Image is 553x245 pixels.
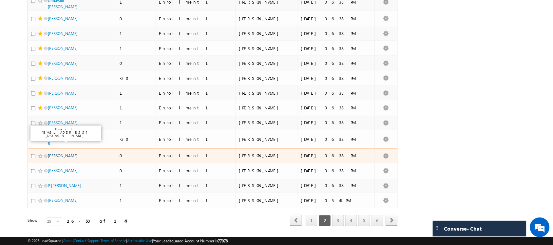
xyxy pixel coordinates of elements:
div: 0 [120,168,153,174]
div: 1 [120,120,153,126]
div: [PERSON_NAME] [239,153,295,159]
div: [PERSON_NAME] [239,198,295,204]
div: [DATE] 06:38 PM [301,16,372,22]
a: P [PERSON_NAME] [48,183,81,188]
span: 25 [46,218,57,225]
span: 2 [319,215,331,226]
p: Email: [EMAIL_ADDRESS][DOMAIN_NAME] [33,128,99,138]
div: [PERSON_NAME] [239,105,295,111]
a: Terms of Service [101,238,126,243]
div: [DATE] 06:38 PM [301,153,372,159]
a: Acceptable Use [127,238,152,243]
a: 4 [345,215,357,226]
div: [PERSON_NAME] [239,137,295,142]
div: Minimize live chat window [107,3,123,19]
a: [PERSON_NAME] [48,16,78,21]
div: Enrollment 1 [159,153,232,159]
textarea: Type your message and hit 'Enter' [9,61,120,187]
div: [DATE] 06:38 PM [301,137,372,142]
div: [PERSON_NAME] [239,120,295,126]
div: Enrollment 1 [159,198,232,204]
a: 6 [372,215,383,226]
a: [PERSON_NAME] [48,76,78,81]
a: [PERSON_NAME] [48,168,78,173]
div: [PERSON_NAME] [239,75,295,81]
span: prev [290,215,302,226]
a: 5 [358,215,370,226]
div: Enrollment 1 [159,90,232,96]
div: Show [28,218,41,224]
div: [DATE] 06:38 PM [301,120,372,126]
img: d_60004797649_company_0_60004797649 [11,34,28,43]
div: Enrollment 1 [159,30,232,36]
a: About [63,238,73,243]
div: Enrollment 1 [159,16,232,22]
div: [PERSON_NAME] [239,16,295,22]
a: [PERSON_NAME] [48,105,78,110]
div: Enrollment 1 [159,105,232,111]
a: [PERSON_NAME] [48,198,78,203]
a: Contact Support [74,238,100,243]
a: [PERSON_NAME] [48,61,78,66]
div: -20 [120,75,153,81]
div: [PERSON_NAME] [239,60,295,66]
span: next [386,215,398,226]
em: Start Chat [89,193,119,202]
div: [PERSON_NAME] [239,183,295,189]
div: Enrollment 1 [159,168,232,174]
div: 0 [120,16,153,22]
div: [DATE] 05:44 PM [301,198,372,204]
span: Your Leadsquared Account Number is [153,238,228,243]
a: [PERSON_NAME] [48,91,78,96]
div: -20 [120,137,153,142]
div: 26 - 50 of 147 [67,217,128,225]
div: Chat with us now [34,34,110,43]
img: carter-drag [434,225,440,231]
div: 1 [120,183,153,189]
div: Enrollment 1 [159,46,232,51]
div: [DATE] 06:38 PM [301,105,372,111]
div: 0 [120,60,153,66]
div: 1 [120,90,153,96]
div: [DATE] 06:38 PM [301,46,372,51]
div: [PERSON_NAME] [239,90,295,96]
span: select [57,220,62,223]
div: [PERSON_NAME] [239,30,295,36]
div: [DATE] 06:38 PM [301,183,372,189]
a: [PERSON_NAME] [48,154,78,159]
div: 0 [120,153,153,159]
div: 1 [120,30,153,36]
div: [PERSON_NAME] [239,46,295,51]
div: Enrollment 1 [159,60,232,66]
div: 1 [120,198,153,204]
a: [PERSON_NAME] [48,31,78,36]
a: [PERSON_NAME] [48,46,78,51]
div: Enrollment 1 [159,120,232,126]
a: [PERSON_NAME] [48,121,78,125]
div: [DATE] 06:38 PM [301,60,372,66]
a: 3 [332,215,344,226]
span: © 2025 LeadSquared | | | | | [28,238,228,244]
div: Enrollment 1 [159,137,232,142]
a: 1 [306,215,317,226]
div: [DATE] 06:38 PM [301,90,372,96]
span: 77978 [218,238,228,243]
span: Converse - Chat [444,226,482,232]
div: Enrollment 1 [159,75,232,81]
div: [PERSON_NAME] [239,168,295,174]
div: Enrollment 1 [159,183,232,189]
div: [DATE] 06:38 PM [301,75,372,81]
a: prev [290,216,302,226]
div: [DATE] 06:38 PM [301,30,372,36]
a: next [386,216,398,226]
div: [DATE] 06:38 PM [301,168,372,174]
div: 1 [120,46,153,51]
div: 1 [120,105,153,111]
